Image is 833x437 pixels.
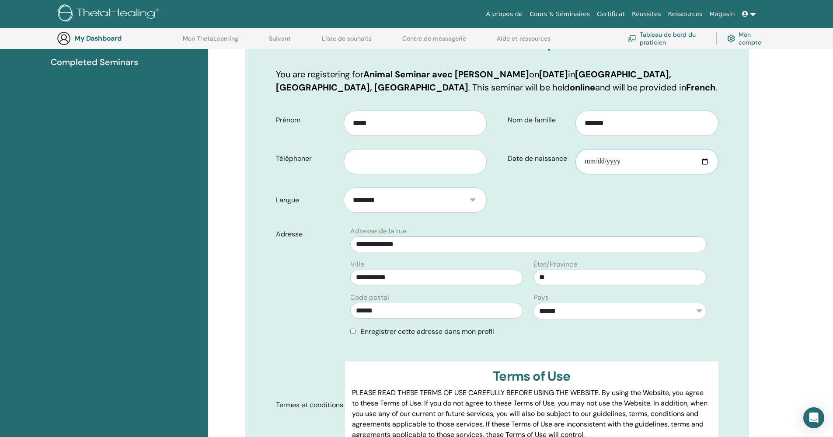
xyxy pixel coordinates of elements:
div: Open Intercom Messenger [803,407,824,428]
b: Animal Seminar avec [PERSON_NAME] [363,69,529,80]
b: French [686,82,715,93]
img: generic-user-icon.jpg [57,31,71,45]
a: Réussites [628,6,664,22]
label: Langue [269,192,344,208]
a: Certificat [593,6,628,22]
b: [GEOGRAPHIC_DATA], [GEOGRAPHIC_DATA], [GEOGRAPHIC_DATA] [276,69,671,93]
img: cog.svg [727,33,735,45]
label: Adresse [269,226,345,243]
label: Date de naissance [501,150,576,167]
b: [DATE] [539,69,568,80]
a: À propos de [483,6,526,22]
label: Ville [350,259,364,270]
label: Code postal [350,292,389,303]
span: Enregistrer cette adresse dans mon profil [361,327,494,336]
img: logo.png [58,4,162,24]
h3: My Dashboard [74,34,162,42]
a: Ressources [665,6,706,22]
label: Pays [533,292,549,303]
b: online [570,82,595,93]
label: Téléphoner [269,150,344,167]
a: Aide et ressources [497,35,551,49]
img: chalkboard-teacher.svg [627,35,636,42]
a: Tableau de bord du praticien [627,29,705,48]
h3: Confirmez votre inscription [276,35,718,51]
a: Mon compte [727,29,767,48]
label: Nom de famille [501,112,576,128]
a: Centre de messagerie [402,35,466,49]
a: Suivant [269,35,291,49]
p: You are registering for on in . This seminar will be held and will be provided in . [276,68,718,94]
a: Cours & Séminaires [526,6,593,22]
span: Completed Seminars [51,55,138,69]
h3: Terms of Use [352,368,711,384]
label: Adresse de la rue [350,226,407,236]
label: Termes et conditions [269,397,345,413]
a: Mon ThetaLearning [183,35,238,49]
label: Prénom [269,112,344,128]
a: Magasin [706,6,738,22]
a: Liste de souhaits [322,35,372,49]
label: État/Province [533,259,577,270]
